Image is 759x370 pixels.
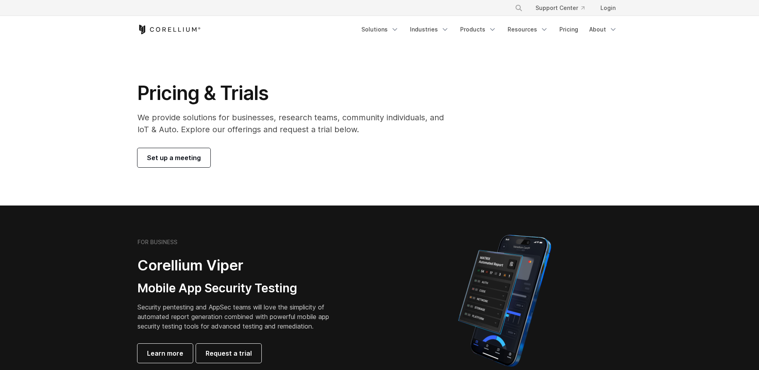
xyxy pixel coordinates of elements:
button: Search [512,1,526,15]
p: We provide solutions for businesses, research teams, community individuals, and IoT & Auto. Explo... [137,112,455,135]
h3: Mobile App Security Testing [137,281,341,296]
a: Industries [405,22,454,37]
a: Learn more [137,344,193,363]
a: Corellium Home [137,25,201,34]
a: Login [594,1,622,15]
a: Pricing [555,22,583,37]
span: Request a trial [206,348,252,358]
a: Support Center [529,1,591,15]
div: Navigation Menu [505,1,622,15]
h2: Corellium Viper [137,256,341,274]
p: Security pentesting and AppSec teams will love the simplicity of automated report generation comb... [137,302,341,331]
a: Resources [503,22,553,37]
div: Navigation Menu [357,22,622,37]
a: Solutions [357,22,404,37]
h1: Pricing & Trials [137,81,455,105]
a: Products [455,22,501,37]
span: Set up a meeting [147,153,201,162]
a: Set up a meeting [137,148,210,167]
h6: FOR BUSINESS [137,239,177,246]
a: About [584,22,622,37]
span: Learn more [147,348,183,358]
a: Request a trial [196,344,261,363]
